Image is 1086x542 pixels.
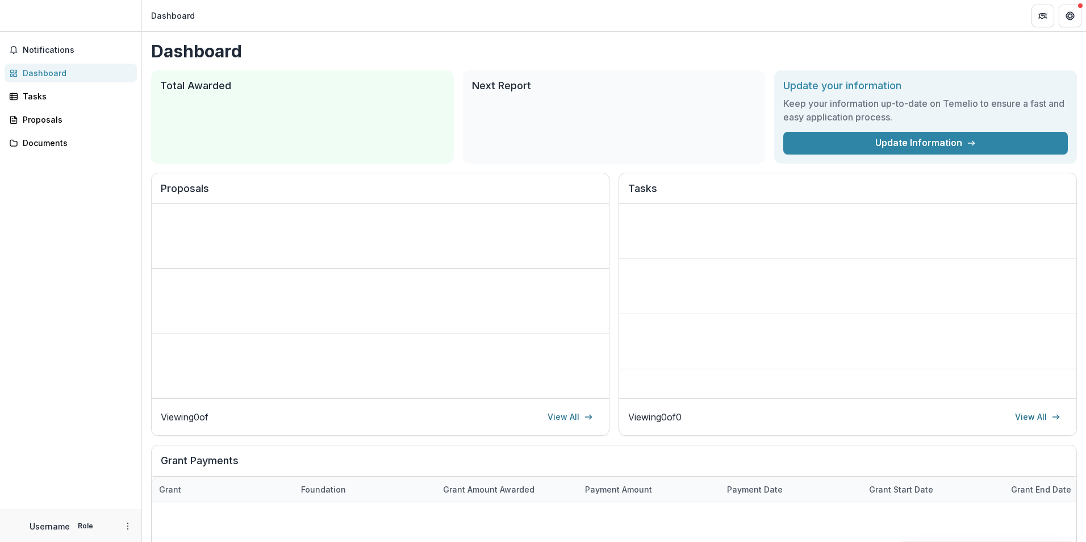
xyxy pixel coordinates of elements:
[161,455,1067,476] h2: Grant Payments
[541,408,600,426] a: View All
[23,45,132,55] span: Notifications
[5,64,137,82] a: Dashboard
[151,41,1077,61] h1: Dashboard
[5,41,137,59] button: Notifications
[1031,5,1054,27] button: Partners
[161,182,600,204] h2: Proposals
[121,519,135,533] button: More
[74,521,97,531] p: Role
[5,110,137,129] a: Proposals
[5,134,137,152] a: Documents
[628,410,682,424] p: Viewing 0 of 0
[147,7,199,24] nav: breadcrumb
[5,87,137,106] a: Tasks
[472,80,757,92] h2: Next Report
[1008,408,1067,426] a: View All
[1059,5,1081,27] button: Get Help
[783,132,1068,155] a: Update Information
[151,10,195,22] div: Dashboard
[783,97,1068,124] h3: Keep your information up-to-date on Temelio to ensure a fast and easy application process.
[30,520,70,532] p: Username
[23,114,128,126] div: Proposals
[161,410,208,424] p: Viewing 0 of
[23,90,128,102] div: Tasks
[783,80,1068,92] h2: Update your information
[23,67,128,79] div: Dashboard
[160,80,445,92] h2: Total Awarded
[23,137,128,149] div: Documents
[628,182,1067,204] h2: Tasks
